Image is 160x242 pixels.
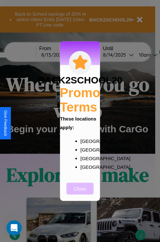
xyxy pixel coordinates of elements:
[37,74,122,85] h3: BACK2SCHOOL20
[67,183,94,194] button: Close
[6,220,22,236] iframe: Intercom live chat
[80,145,92,154] p: [GEOGRAPHIC_DATA]
[60,116,96,130] b: These locations apply:
[3,110,8,136] div: Give Feedback
[60,85,100,114] h2: Promo Terms
[80,162,92,171] p: [GEOGRAPHIC_DATA]
[80,137,92,145] p: [GEOGRAPHIC_DATA]
[80,154,92,162] p: [GEOGRAPHIC_DATA]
